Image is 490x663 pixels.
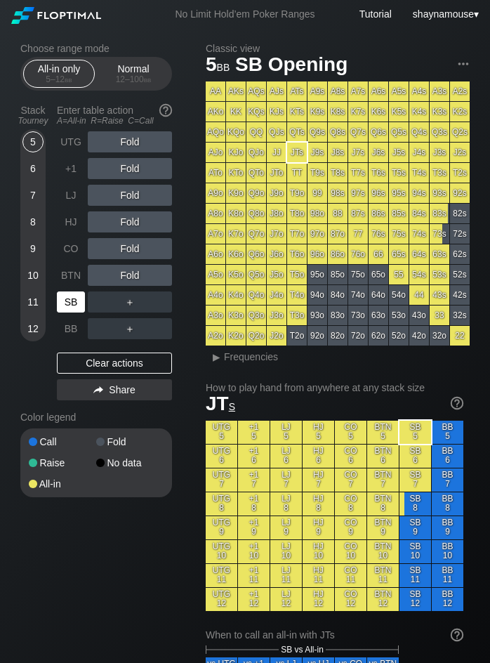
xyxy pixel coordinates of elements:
div: 86o [328,244,347,264]
div: 75o [348,265,368,284]
div: Q3s [430,122,449,142]
div: T7s [348,163,368,183]
div: Fold [88,238,172,259]
h2: Classic view [206,43,470,54]
div: Q9s [307,122,327,142]
div: BTN 12 [367,588,399,611]
div: 94s [409,183,429,203]
div: BTN 6 [367,445,399,468]
div: HJ 10 [303,540,334,563]
div: LJ 9 [270,516,302,539]
div: 82s [450,204,470,223]
div: BTN 8 [367,492,399,516]
div: 72s [450,224,470,244]
div: CO 8 [335,492,366,516]
div: HJ 12 [303,588,334,611]
div: 32o [430,326,449,346]
h2: How to play hand from anywhere at any stack size [206,382,463,393]
div: HJ [57,211,85,232]
div: 53s [430,265,449,284]
div: Q5o [246,265,266,284]
div: K5s [389,102,409,122]
div: HJ 5 [303,421,334,444]
div: A4o [206,285,225,305]
img: help.32db89a4.svg [449,627,465,643]
div: CO [57,238,85,259]
div: BTN 10 [367,540,399,563]
div: 98s [328,183,347,203]
div: JTo [267,163,286,183]
div: UTG 11 [206,564,237,587]
div: 53o [389,306,409,325]
div: A7o [206,224,225,244]
div: K3o [226,306,246,325]
div: SB [57,291,85,313]
div: 42o [409,326,429,346]
div: 73s [430,224,449,244]
div: QTo [246,163,266,183]
div: SB 5 [399,421,431,444]
div: KK [226,102,246,122]
div: CO 11 [335,564,366,587]
span: s [229,398,235,413]
div: ＋ [88,318,172,339]
div: TT [287,163,307,183]
div: T2s [450,163,470,183]
span: SB vs All-in [281,645,324,655]
span: shaynamouse [413,8,474,20]
div: J4o [267,285,286,305]
div: 85s [389,204,409,223]
div: QQ [246,122,266,142]
div: AKo [206,102,225,122]
div: SB 8 [399,492,431,516]
div: T5o [287,265,307,284]
div: 83s [430,204,449,223]
div: K6s [369,102,388,122]
div: Q8s [328,122,347,142]
span: 5 [204,54,232,77]
div: Fold [88,158,172,179]
div: 85o [328,265,347,284]
div: J2o [267,326,286,346]
div: K5o [226,265,246,284]
div: +1 7 [238,468,270,492]
div: LJ 7 [270,468,302,492]
div: 99 [307,183,327,203]
div: T9s [307,163,327,183]
div: 75s [389,224,409,244]
div: KJo [226,143,246,162]
div: A4s [409,81,429,101]
div: 54s [409,265,429,284]
div: Q8o [246,204,266,223]
div: +1 5 [238,421,270,444]
div: LJ 11 [270,564,302,587]
div: HJ 6 [303,445,334,468]
div: KTo [226,163,246,183]
div: UTG 5 [206,421,237,444]
div: Call [29,437,96,447]
div: T8o [287,204,307,223]
div: BB 9 [432,516,463,539]
span: bb [144,74,152,84]
div: 92o [307,326,327,346]
div: HJ 9 [303,516,334,539]
a: Tutorial [359,8,392,20]
div: Fold [88,211,172,232]
img: help.32db89a4.svg [449,395,465,411]
div: K7s [348,102,368,122]
div: 87o [328,224,347,244]
div: 93s [430,183,449,203]
div: Q9o [246,183,266,203]
div: T4o [287,285,307,305]
div: Enter table action [57,99,172,131]
div: J7s [348,143,368,162]
div: 87s [348,204,368,223]
div: 52s [450,265,470,284]
div: T3o [287,306,307,325]
div: 11 [22,291,44,313]
div: A8o [206,204,225,223]
div: +1 6 [238,445,270,468]
div: BTN 7 [367,468,399,492]
div: +1 10 [238,540,270,563]
div: 62o [369,326,388,346]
